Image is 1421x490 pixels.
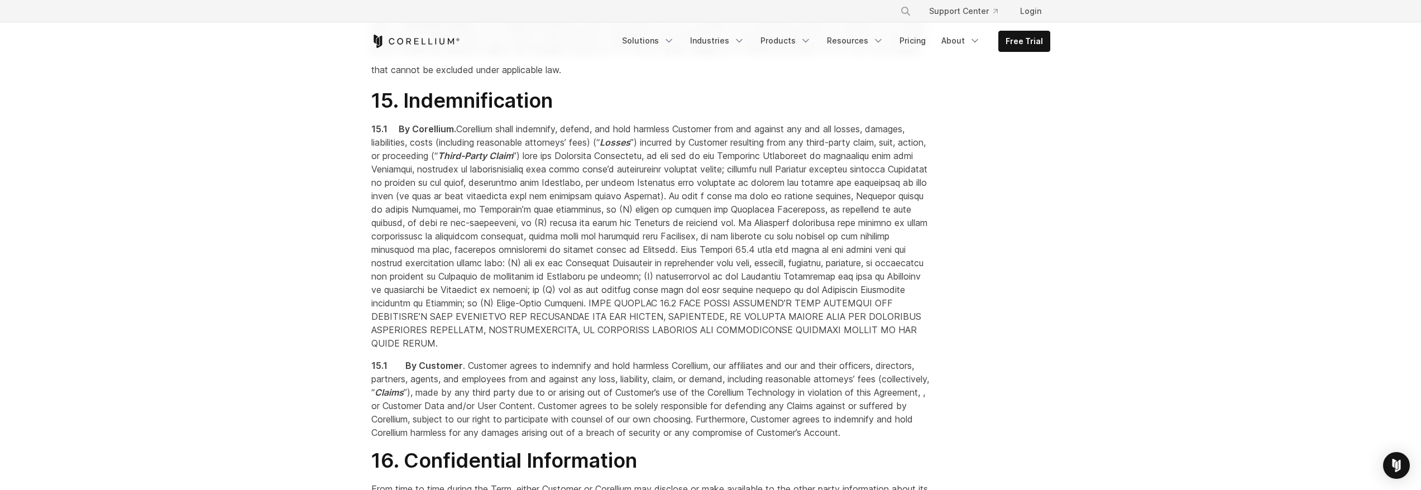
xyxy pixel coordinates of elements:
em: Third-Party Claim [438,150,513,161]
span: 15.1 By Corellium. [371,123,456,134]
strong: 16. Confidential Information [371,448,637,473]
div: Navigation Menu [615,31,1050,52]
span: . Customer agrees to indemnify and hold harmless Corellium, our affiliates and our and their offi... [371,360,929,438]
em: Losses [600,137,630,148]
a: Solutions [615,31,681,51]
strong: 15. Indemnification [371,88,553,113]
a: Free Trial [999,31,1050,51]
div: Open Intercom Messenger [1383,452,1410,479]
em: Claims [375,387,404,398]
a: Resources [820,31,891,51]
span: 15.1 By Customer [371,360,463,371]
a: Pricing [893,31,932,51]
span: Corellium shall indemnify, defend, and hold harmless Customer from and against any and all losses... [371,123,927,349]
a: Products [754,31,818,51]
a: Corellium Home [371,35,460,48]
a: Login [1011,1,1050,21]
button: Search [896,1,916,21]
a: Industries [683,31,752,51]
a: Support Center [920,1,1007,21]
a: About [935,31,987,51]
div: Navigation Menu [887,1,1050,21]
